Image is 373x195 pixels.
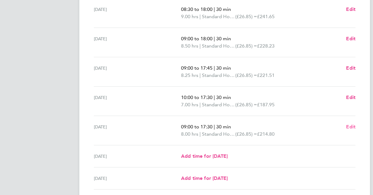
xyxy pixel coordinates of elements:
[346,6,355,12] span: Edit
[346,6,355,13] a: Edit
[214,124,215,130] span: |
[181,14,198,19] span: 9.00 hrs
[181,94,213,100] span: 10:00 to 17:30
[181,175,228,181] span: Add time for [DATE]
[181,102,198,107] span: 7.00 hrs
[346,123,355,131] a: Edit
[216,94,231,100] span: 30 min
[346,36,355,41] span: Edit
[202,101,235,108] span: Standard Hourly
[200,72,201,78] span: |
[216,6,231,12] span: 30 min
[216,36,231,41] span: 30 min
[346,65,355,71] span: Edit
[181,43,198,49] span: 8.50 hrs
[181,72,198,78] span: 8.25 hrs
[181,65,213,71] span: 09:00 to 17:45
[216,124,231,130] span: 30 min
[346,124,355,130] span: Edit
[235,102,257,107] span: (£26.85) =
[181,175,228,182] a: Add time for [DATE]
[214,65,215,71] span: |
[214,36,215,41] span: |
[202,13,235,20] span: Standard Hourly
[346,94,355,101] a: Edit
[94,35,181,50] div: [DATE]
[257,72,275,78] span: £221.51
[181,6,213,12] span: 08:30 to 18:00
[257,14,275,19] span: £241.65
[94,175,181,182] div: [DATE]
[94,64,181,79] div: [DATE]
[257,102,275,107] span: £187.95
[200,14,201,19] span: |
[257,131,275,137] span: £214.80
[346,64,355,72] a: Edit
[181,153,228,160] a: Add time for [DATE]
[216,65,231,71] span: 30 min
[200,102,201,107] span: |
[181,153,228,159] span: Add time for [DATE]
[235,72,257,78] span: (£26.85) =
[235,14,257,19] span: (£26.85) =
[181,124,213,130] span: 09:00 to 17:30
[94,94,181,108] div: [DATE]
[181,131,198,137] span: 8.00 hrs
[200,43,201,49] span: |
[181,36,213,41] span: 09:00 to 18:00
[202,131,235,138] span: Standard Hourly
[214,6,215,12] span: |
[94,123,181,138] div: [DATE]
[200,131,201,137] span: |
[214,94,215,100] span: |
[94,153,181,160] div: [DATE]
[202,72,235,79] span: Standard Hourly
[94,6,181,20] div: [DATE]
[346,35,355,42] a: Edit
[235,131,257,137] span: (£26.85) =
[235,43,257,49] span: (£26.85) =
[346,94,355,100] span: Edit
[257,43,275,49] span: £228.23
[202,42,235,50] span: Standard Hourly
